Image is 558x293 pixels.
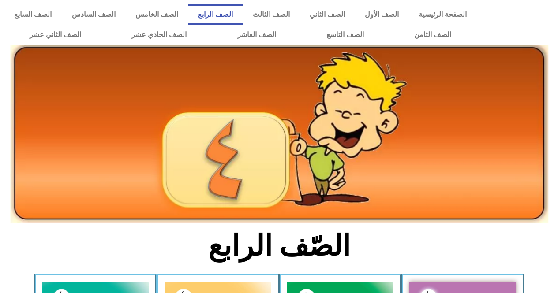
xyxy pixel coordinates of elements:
[243,4,300,25] a: الصف الثالث
[301,25,389,45] a: الصف التاسع
[300,4,355,25] a: الصف الثاني
[133,229,425,263] h2: الصّف الرابع
[62,4,125,25] a: الصف السادس
[4,25,106,45] a: الصف الثاني عشر
[212,25,301,45] a: الصف العاشر
[4,4,62,25] a: الصف السابع
[389,25,476,45] a: الصف الثامن
[355,4,408,25] a: الصف الأول
[106,25,212,45] a: الصف الحادي عشر
[408,4,476,25] a: الصفحة الرئيسية
[188,4,243,25] a: الصف الرابع
[125,4,188,25] a: الصف الخامس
